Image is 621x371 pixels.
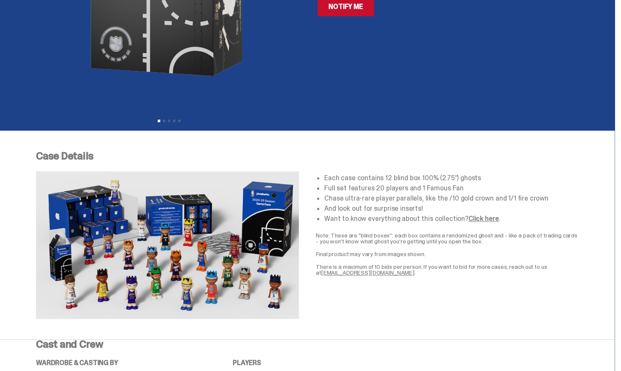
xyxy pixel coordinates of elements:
[168,120,170,122] button: View slide 3
[324,195,579,202] li: Chase ultra-rare player parallels, like the /10 gold crown and 1/1 fire crown
[324,185,579,192] li: Full set features 20 players and 1 Famous Fan
[324,175,579,181] li: Each case contains 12 blind box 100% (2.75”) ghosts
[321,269,415,276] a: [EMAIL_ADDRESS][DOMAIN_NAME]
[36,339,579,349] p: Cast and Crew
[173,120,175,122] button: View slide 4
[36,171,299,319] img: NBA-Case-Details.png
[233,360,579,366] p: PLAYERS
[163,120,165,122] button: View slide 2
[316,232,579,244] p: Note: These are "blind boxes”: each box contains a randomized ghost and - like a pack of trading ...
[324,205,579,212] li: And look out for surprise inserts!
[468,214,499,223] a: Click here
[36,151,579,161] p: Case Details
[158,120,160,122] button: View slide 1
[178,120,181,122] button: View slide 5
[316,264,579,276] p: There is a maximum of 10 bids per person. If you want to bid for more cases, reach out to us at .
[36,360,209,366] p: WARDROBE & CASTING BY
[324,215,579,222] li: Want to know everything about this collection? .
[316,251,579,257] p: Final product may vary from images shown.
